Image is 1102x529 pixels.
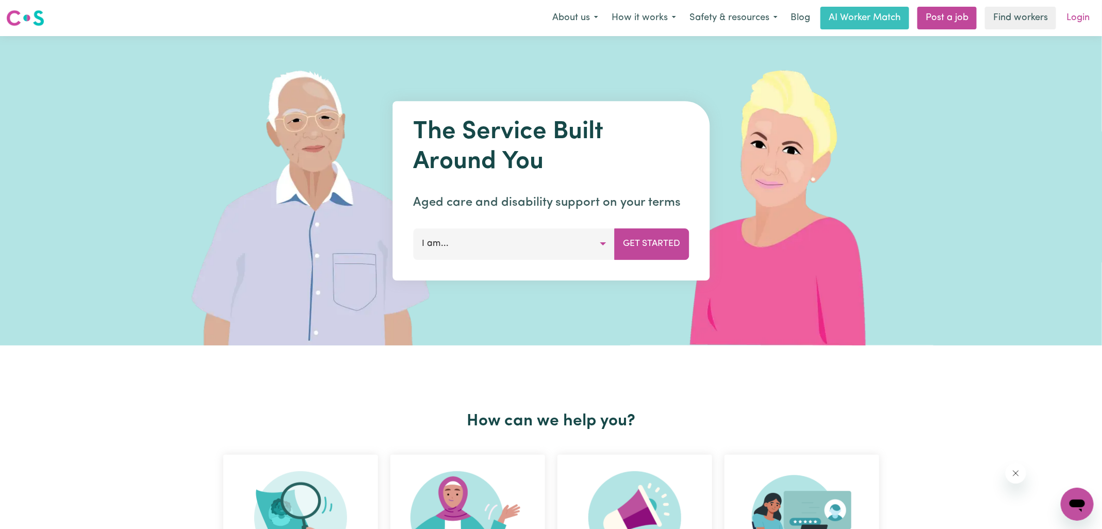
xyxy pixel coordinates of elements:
a: Blog [784,7,816,29]
button: Safety & resources [683,7,784,29]
a: Login [1060,7,1096,29]
a: AI Worker Match [820,7,909,29]
button: How it works [605,7,683,29]
h1: The Service Built Around You [413,118,689,177]
button: About us [546,7,605,29]
iframe: Close message [1006,463,1026,484]
a: Careseekers logo [6,6,44,30]
button: Get Started [614,228,689,259]
iframe: Button to launch messaging window [1061,488,1094,521]
button: I am... [413,228,615,259]
a: Find workers [985,7,1056,29]
a: Post a job [917,7,977,29]
span: Need any help? [6,7,62,15]
p: Aged care and disability support on your terms [413,193,689,212]
h2: How can we help you? [217,411,885,431]
img: Careseekers logo [6,9,44,27]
